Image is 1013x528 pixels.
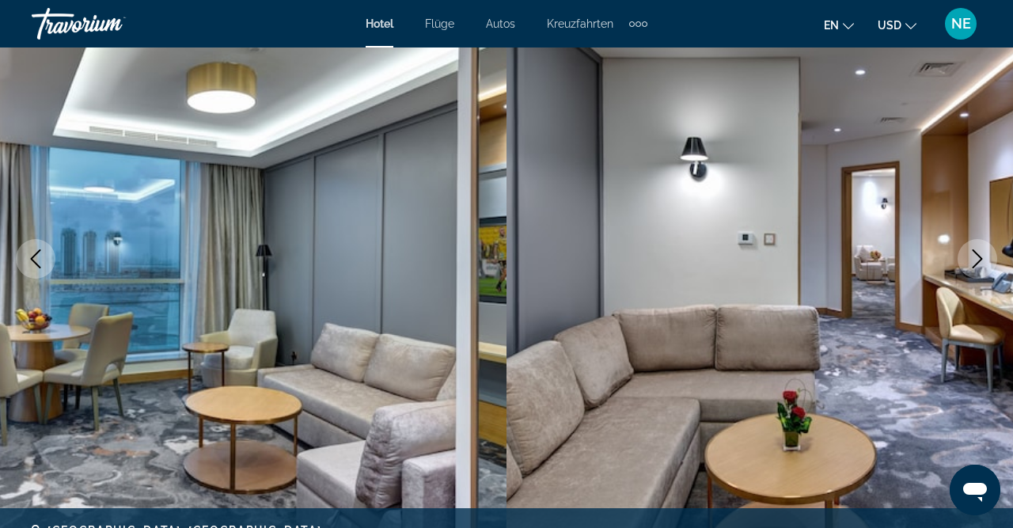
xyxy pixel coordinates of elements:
button: Voriges Bild [16,239,55,279]
span: NE [951,16,971,32]
a: Travorium [32,3,190,44]
a: Kreuzfahrten [547,17,613,30]
button: Sprache ändern [824,13,854,36]
button: Nächstes Bild [958,239,997,279]
span: en [824,19,839,32]
a: Hotel [366,17,393,30]
a: Flüge [425,17,454,30]
button: Zusätzliche Navigationsartikel [629,11,647,36]
button: Benutzermenü [940,7,981,40]
span: USD [878,19,901,32]
button: Währung ändern [878,13,916,36]
a: Autos [486,17,515,30]
iframe: Schaltfläche zum Öffnen des Messaging-Fensters [950,465,1000,515]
